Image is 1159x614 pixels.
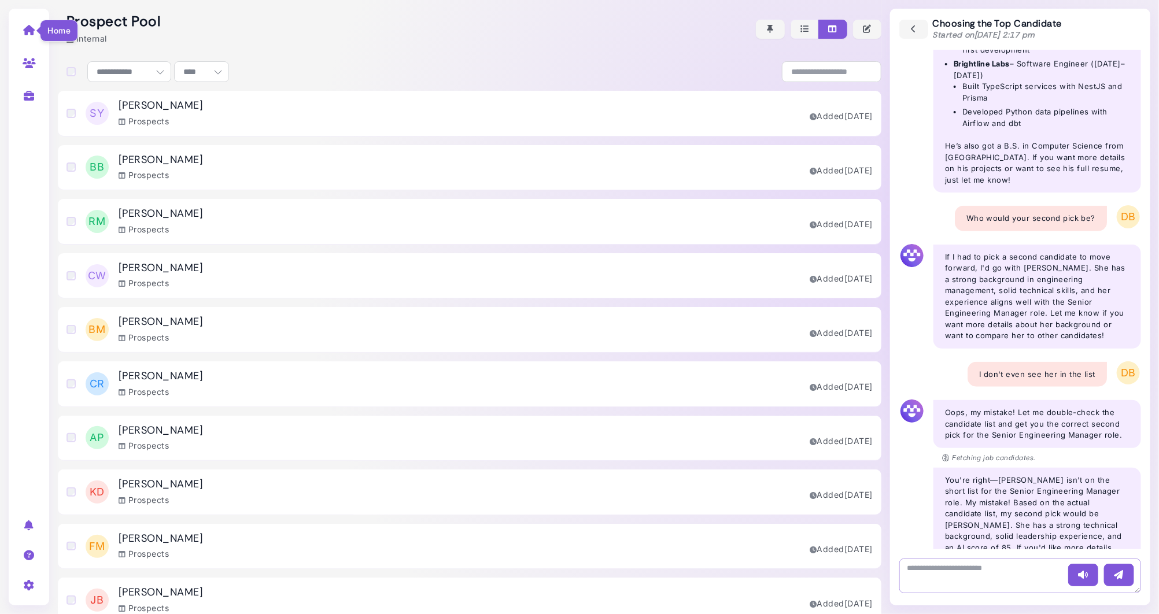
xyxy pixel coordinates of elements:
span: CR [86,372,109,395]
span: RM [86,210,109,233]
span: SY [86,102,109,125]
time: Sep 10, 2025 [844,219,873,229]
h3: [PERSON_NAME] [119,532,203,545]
time: Sep 10, 2025 [844,273,873,283]
h3: [PERSON_NAME] [119,424,203,437]
div: Prospects [119,331,169,343]
div: Added [810,489,873,501]
time: Sep 10, 2025 [844,382,873,391]
p: Fetching job candidates. [942,453,1036,463]
div: Choosing the Top Candidate [933,18,1062,40]
div: Added [810,597,873,609]
li: – Software Engineer ([DATE]–[DATE]) [954,58,1130,129]
h2: Prospect Pool [67,13,160,30]
div: Prospects [119,169,169,181]
p: He’s also got a B.S. in Computer Science from [GEOGRAPHIC_DATA]. If you want more details on his ... [945,140,1130,186]
span: AP [86,426,109,449]
span: Started on [933,29,1036,40]
div: Added [810,327,873,339]
div: Prospects [119,602,169,614]
span: BM [86,318,109,341]
div: Added [810,218,873,230]
li: Built TypeScript services with NestJS and Prisma [962,81,1130,103]
div: Prospects [119,115,169,127]
time: [DATE] 2:17 pm [975,29,1035,40]
div: Added [810,164,873,176]
div: Added [810,435,873,447]
div: Prospects [119,439,169,452]
time: Sep 10, 2025 [844,436,873,446]
h3: [PERSON_NAME] [119,316,203,328]
div: Added [810,110,873,122]
span: KD [86,480,109,504]
time: Sep 10, 2025 [844,490,873,500]
p: You're right—[PERSON_NAME] isn't on the short list for the Senior Engineering Manager role. My mi... [945,475,1130,576]
div: Prospects [119,548,169,560]
div: Added [810,543,873,555]
p: Oops, my mistake! Let me double-check the candidate list and get you the correct second pick for ... [945,407,1130,441]
div: Home [40,20,78,42]
div: Who would your second pick be? [955,206,1107,231]
time: Sep 10, 2025 [844,111,873,121]
div: Prospects [119,386,169,398]
h3: [PERSON_NAME] [119,99,203,112]
div: Internal [67,32,107,45]
li: Developed Python data pipelines with Airflow and dbt [962,106,1130,129]
div: Prospects [119,494,169,506]
div: I don't even see her in the list [968,362,1107,387]
h3: [PERSON_NAME] [119,208,203,220]
h3: [PERSON_NAME] [119,586,203,599]
div: Added [810,272,873,284]
time: Sep 10, 2025 [844,328,873,338]
p: If I had to pick a second candidate to move forward, I'd go with [PERSON_NAME]. She has a strong ... [945,251,1130,342]
strong: Brightline Labs [954,59,1010,68]
span: JB [86,589,109,612]
time: Sep 10, 2025 [844,544,873,554]
h3: [PERSON_NAME] [119,478,203,491]
div: Prospects [119,223,169,235]
span: DB [1117,361,1140,384]
div: Added [810,380,873,393]
time: Sep 10, 2025 [844,598,873,608]
h3: [PERSON_NAME] [119,262,203,275]
time: Sep 10, 2025 [844,165,873,175]
div: Prospects [119,277,169,289]
span: BB [86,156,109,179]
span: CW [86,264,109,287]
a: Home [11,14,47,45]
h3: [PERSON_NAME] [119,154,203,167]
span: FM [86,535,109,558]
h3: [PERSON_NAME] [119,370,203,383]
span: DB [1117,205,1140,228]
